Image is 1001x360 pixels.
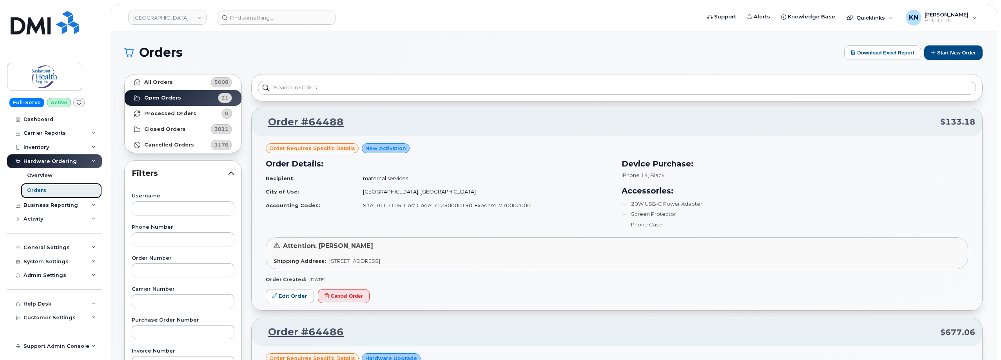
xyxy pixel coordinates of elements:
td: Site: 101.1105, Cost Code: 71250000190, Expense: 770002000 [356,199,612,212]
h3: Order Details: [266,158,612,170]
span: Attention: [PERSON_NAME] [283,242,373,250]
a: Processed Orders0 [125,106,241,121]
span: 21 [221,94,228,101]
button: Cancel Order [318,289,370,304]
span: [DATE] [309,277,326,282]
span: [STREET_ADDRESS] [329,258,380,264]
span: 3811 [214,125,228,133]
strong: Order Created: [266,277,306,282]
button: Download Excel Report [844,45,921,60]
label: Order Number [132,256,234,261]
li: 20W USB-C Power Adapter [622,200,968,208]
strong: All Orders [144,79,173,85]
button: Start New Order [924,45,983,60]
label: Purchase Order Number [132,318,234,323]
span: 1176 [214,141,228,148]
a: All Orders5008 [125,74,241,90]
span: $133.18 [940,116,975,128]
iframe: Messenger Launcher [967,326,995,354]
h3: Accessories: [622,185,968,197]
strong: Processed Orders [144,110,196,117]
a: Cancelled Orders1176 [125,137,241,153]
span: Order requires Specific details [269,145,355,152]
strong: Cancelled Orders [144,142,194,148]
li: Phone Case [622,221,968,228]
a: Edit Order [266,289,314,304]
h3: Device Purchase: [622,158,968,170]
strong: Closed Orders [144,126,186,132]
label: Username [132,194,234,199]
strong: Open Orders [144,95,181,101]
strong: Shipping Address: [274,258,326,264]
span: Orders [139,47,183,58]
li: Screen Protector [622,210,968,218]
td: maternal services [356,172,612,185]
span: $677.06 [940,327,975,338]
strong: Recipient: [266,175,295,181]
span: 5008 [214,78,228,86]
a: Order #64486 [259,325,344,339]
label: Phone Number [132,225,234,230]
strong: Accounting Codes: [266,202,320,208]
a: Order #64488 [259,115,344,129]
span: 0 [225,110,228,117]
label: Invoice Number [132,349,234,354]
span: New Activation [365,145,406,152]
strong: City of Use: [266,188,299,195]
span: Filters [132,168,228,179]
span: , Black [648,172,665,178]
label: Carrier Number [132,287,234,292]
td: [GEOGRAPHIC_DATA], [GEOGRAPHIC_DATA] [356,185,612,199]
a: Closed Orders3811 [125,121,241,137]
input: Search in orders [258,81,976,95]
span: iPhone 14 [622,172,648,178]
a: Open Orders21 [125,90,241,106]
